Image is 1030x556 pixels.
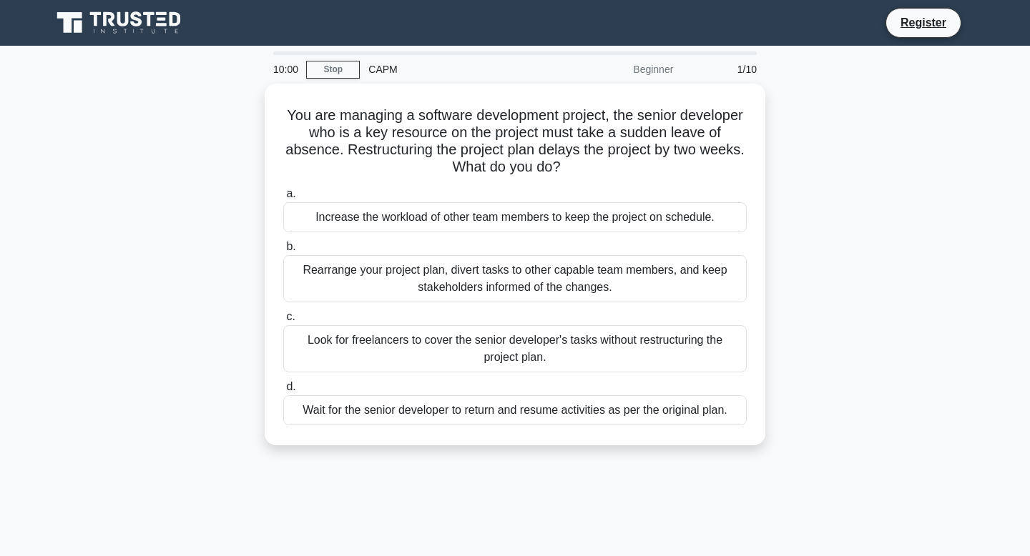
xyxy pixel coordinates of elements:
[556,55,682,84] div: Beginner
[283,255,747,302] div: Rearrange your project plan, divert tasks to other capable team members, and keep stakeholders in...
[283,325,747,372] div: Look for freelancers to cover the senior developer's tasks without restructuring the project plan.
[286,240,295,252] span: b.
[306,61,360,79] a: Stop
[286,310,295,322] span: c.
[283,202,747,232] div: Increase the workload of other team members to keep the project on schedule.
[282,106,748,177] h5: You are managing a software development project, the senior developer who is a key resource on th...
[265,55,306,84] div: 10:00
[682,55,765,84] div: 1/10
[360,55,556,84] div: CAPM
[892,14,955,31] a: Register
[286,187,295,199] span: a.
[286,380,295,392] span: d.
[283,395,747,425] div: Wait for the senior developer to return and resume activities as per the original plan.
